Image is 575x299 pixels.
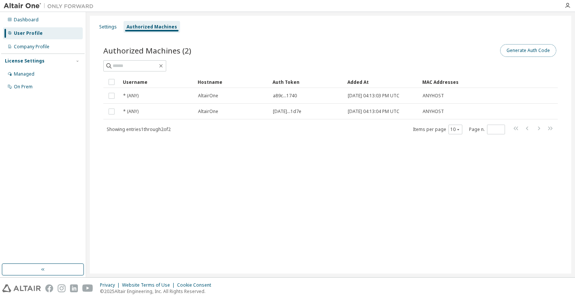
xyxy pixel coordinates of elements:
[14,17,39,23] div: Dashboard
[58,284,66,292] img: instagram.svg
[347,76,416,88] div: Added At
[82,284,93,292] img: youtube.svg
[99,24,117,30] div: Settings
[103,45,191,56] span: Authorized Machines (2)
[123,76,192,88] div: Username
[198,93,218,99] span: AltairOne
[70,284,78,292] img: linkedin.svg
[5,58,45,64] div: License Settings
[14,71,34,77] div: Managed
[423,93,444,99] span: ANYHOST
[348,109,399,115] span: [DATE] 04:13:04 PM UTC
[348,93,399,99] span: [DATE] 04:13:03 PM UTC
[107,126,171,132] span: Showing entries 1 through 2 of 2
[413,125,462,134] span: Items per page
[122,282,177,288] div: Website Terms of Use
[422,76,479,88] div: MAC Addresses
[500,44,556,57] button: Generate Auth Code
[423,109,444,115] span: ANYHOST
[4,2,97,10] img: Altair One
[198,109,218,115] span: AltairOne
[273,93,297,99] span: a89c...1740
[123,93,139,99] span: * (ANY)
[123,109,139,115] span: * (ANY)
[100,282,122,288] div: Privacy
[14,84,33,90] div: On Prem
[450,126,460,132] button: 10
[177,282,216,288] div: Cookie Consent
[273,109,301,115] span: [DATE]...1d7e
[100,288,216,295] p: © 2025 Altair Engineering, Inc. All Rights Reserved.
[198,76,267,88] div: Hostname
[273,76,341,88] div: Auth Token
[45,284,53,292] img: facebook.svg
[127,24,177,30] div: Authorized Machines
[14,44,49,50] div: Company Profile
[14,30,43,36] div: User Profile
[469,125,505,134] span: Page n.
[2,284,41,292] img: altair_logo.svg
